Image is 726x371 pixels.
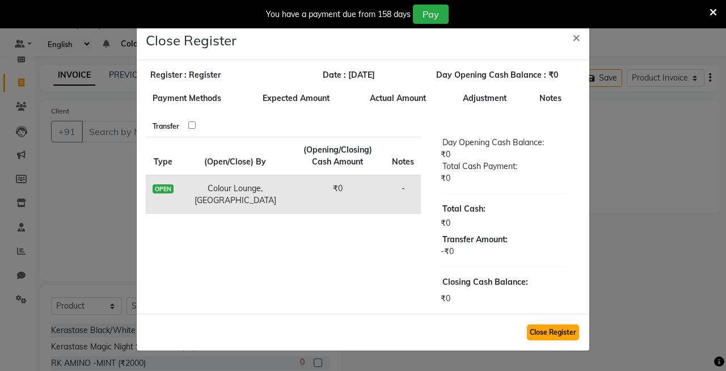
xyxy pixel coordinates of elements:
[290,137,385,175] th: (Opening/Closing) Cash Amount
[146,86,256,111] th: Payment Methods
[256,86,363,111] th: Expected Amount
[266,9,411,20] div: You have a payment due from 158 days
[434,217,576,229] div: ₹0
[385,137,421,175] th: Notes
[434,234,576,246] div: Transfer Amount:
[527,324,579,340] button: Close Register
[146,137,180,175] th: Type
[153,122,179,130] b: Transfer
[563,21,589,53] button: Close
[434,172,576,184] div: ₹0
[434,203,576,215] div: :
[456,86,533,111] th: Adjustment
[572,28,580,45] span: ×
[533,86,580,111] th: Notes
[142,69,292,81] div: Register : Register
[405,69,589,81] div: Day Opening Cash Balance : ₹0
[442,277,526,287] span: Closing Cash Balance
[434,137,576,149] div: Day Opening Cash Balance:
[442,204,483,214] span: Total Cash
[290,175,385,214] td: ₹0
[153,184,174,193] span: OPEN
[413,5,449,24] button: Pay
[434,161,576,172] div: Total Cash Payment:
[180,175,290,214] td: Colour Lounge, [GEOGRAPHIC_DATA]
[434,293,576,305] div: ₹0
[146,30,237,50] h4: Close Register
[385,175,421,214] td: -
[292,69,405,81] div: Date : [DATE]
[363,86,456,111] th: Actual Amount
[434,276,576,288] div: :
[434,149,576,161] div: ₹0
[434,246,576,258] div: -₹0
[180,137,290,175] th: (Open/Close) By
